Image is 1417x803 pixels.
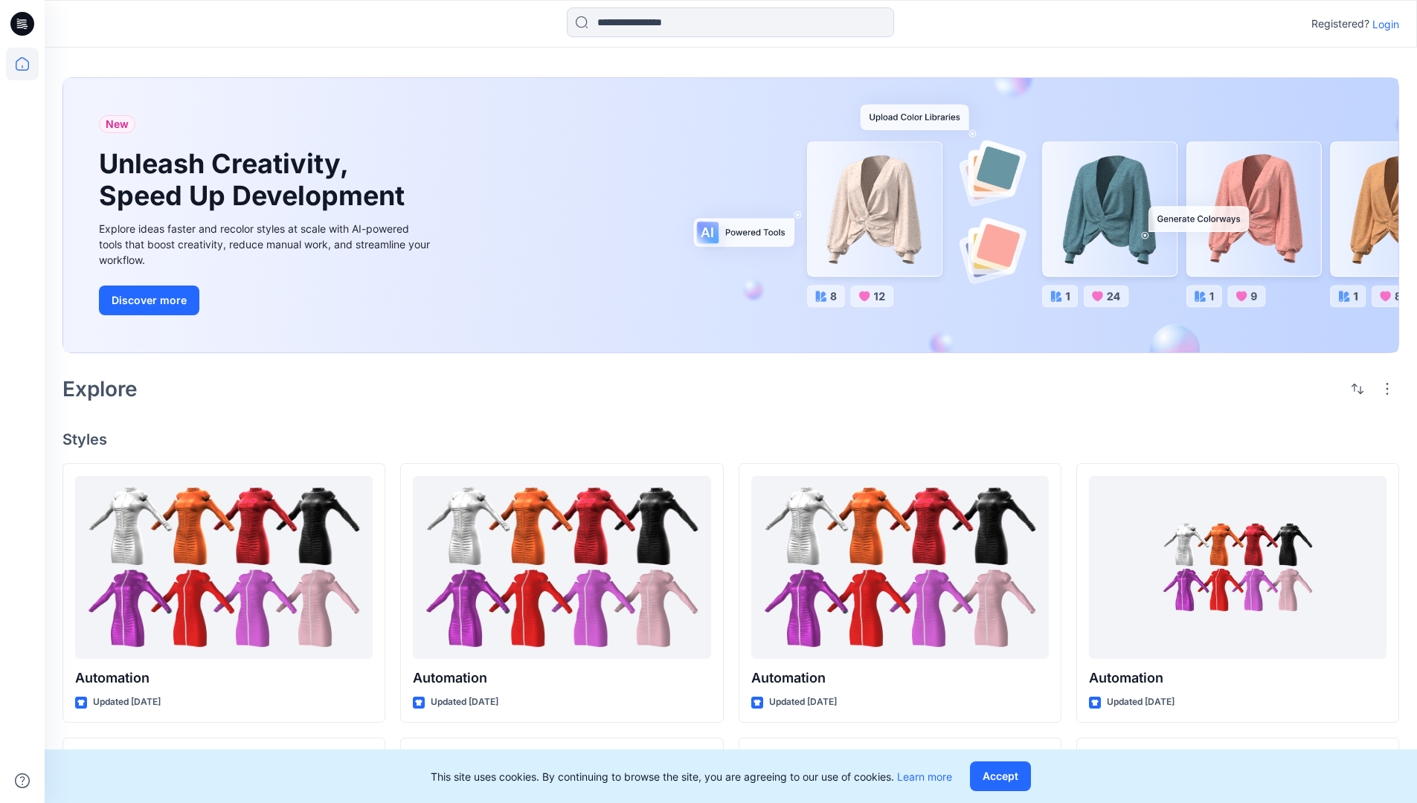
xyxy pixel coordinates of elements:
[751,476,1049,660] a: Automation
[99,148,411,212] h1: Unleash Creativity, Speed Up Development
[751,668,1049,688] p: Automation
[1089,668,1387,688] p: Automation
[62,377,138,401] h2: Explore
[431,769,952,784] p: This site uses cookies. By continuing to browse the site, you are agreeing to our use of cookies.
[769,694,837,710] p: Updated [DATE]
[413,476,710,660] a: Automation
[99,221,434,268] div: Explore ideas faster and recolor styles at scale with AI-powered tools that boost creativity, red...
[413,668,710,688] p: Automation
[99,286,434,315] a: Discover more
[1107,694,1175,710] p: Updated [DATE]
[62,430,1399,448] h4: Styles
[93,694,161,710] p: Updated [DATE]
[75,668,373,688] p: Automation
[75,476,373,660] a: Automation
[1311,15,1369,33] p: Registered?
[897,770,952,783] a: Learn more
[970,761,1031,791] button: Accept
[1372,16,1399,32] p: Login
[1089,476,1387,660] a: Automation
[99,286,199,315] button: Discover more
[431,694,498,710] p: Updated [DATE]
[106,115,129,133] span: New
